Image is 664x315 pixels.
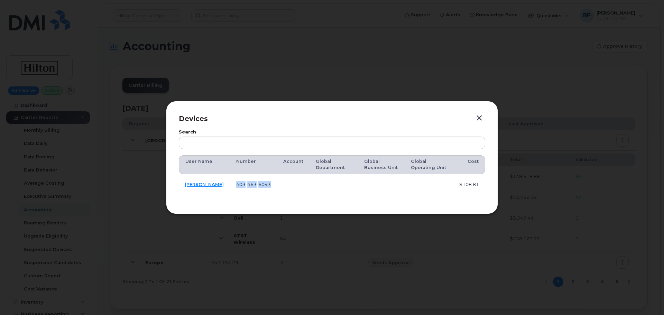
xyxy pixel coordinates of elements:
iframe: Messenger Launcher [634,285,659,310]
th: Account [277,155,310,174]
th: Global Department [310,155,358,174]
th: Global Operating Unit [405,155,453,174]
th: Number [230,155,277,174]
th: Cost [453,155,485,174]
span: 403 [236,182,271,187]
p: Devices [179,114,485,124]
label: Search [179,130,485,135]
span: 6043 [257,182,271,187]
span: 463 [246,182,257,187]
th: Global Business Unit [358,155,405,174]
a: [PERSON_NAME] [185,182,224,187]
th: User Name [179,155,230,174]
td: $108.81 [453,174,485,195]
